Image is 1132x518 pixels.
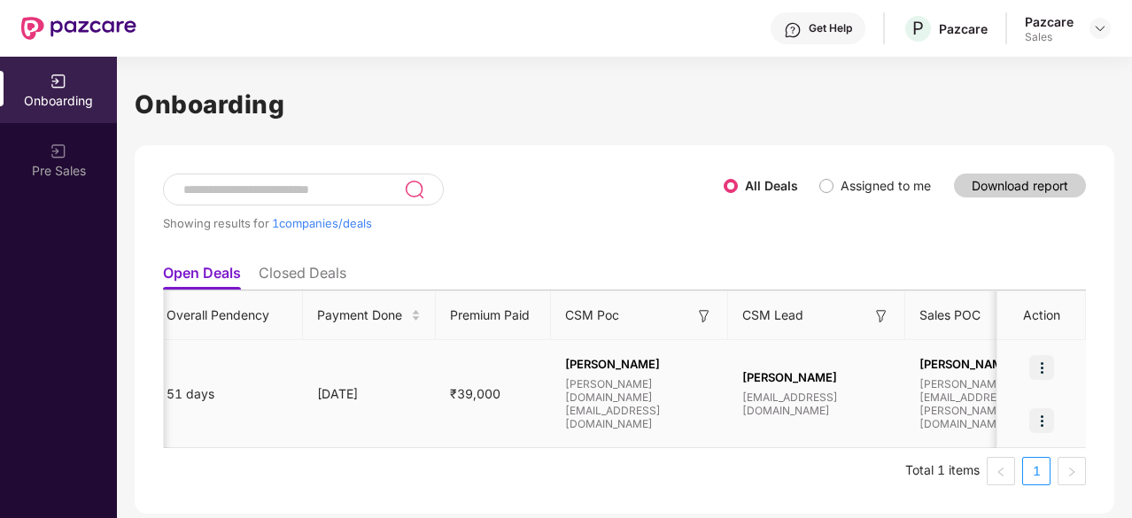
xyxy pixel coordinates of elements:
button: Download report [954,174,1086,197]
li: 1 [1022,457,1051,485]
span: [EMAIL_ADDRESS][DOMAIN_NAME] [742,390,891,417]
th: Action [997,291,1086,340]
span: ₹39,000 [436,386,515,401]
div: Showing results for [163,216,724,230]
span: P [912,18,924,39]
li: Next Page [1058,457,1086,485]
li: Closed Deals [259,264,346,290]
div: Sales [1025,30,1074,44]
img: icon [1029,408,1054,433]
h1: Onboarding [135,85,1114,124]
span: [PERSON_NAME] [742,370,891,384]
div: 51 days [152,384,303,404]
div: Get Help [809,21,852,35]
img: icon [1029,355,1054,380]
img: svg+xml;base64,PHN2ZyB3aWR0aD0iMjQiIGhlaWdodD0iMjUiIHZpZXdCb3g9IjAgMCAyNCAyNSIgZmlsbD0ibm9uZSIgeG... [404,179,424,200]
span: CSM Lead [742,305,803,325]
span: [PERSON_NAME][EMAIL_ADDRESS][PERSON_NAME][DOMAIN_NAME] [919,377,1068,430]
div: [DATE] [303,384,436,404]
label: Assigned to me [841,178,931,193]
span: left [996,467,1006,477]
a: 1 [1023,458,1050,484]
img: svg+xml;base64,PHN2ZyB3aWR0aD0iMjAiIGhlaWdodD0iMjAiIHZpZXdCb3g9IjAgMCAyMCAyMCIgZmlsbD0ibm9uZSIgeG... [50,143,67,160]
th: Premium Paid [436,291,551,340]
span: right [1066,467,1077,477]
span: [PERSON_NAME][DOMAIN_NAME][EMAIL_ADDRESS][DOMAIN_NAME] [565,377,714,430]
img: svg+xml;base64,PHN2ZyB3aWR0aD0iMTYiIGhlaWdodD0iMTYiIHZpZXdCb3g9IjAgMCAxNiAxNiIgZmlsbD0ibm9uZSIgeG... [695,307,713,325]
span: CSM Poc [565,305,619,325]
th: Overall Pendency [152,291,303,340]
div: Pazcare [1025,13,1074,30]
span: Payment Done [317,305,407,325]
th: Payment Done [303,291,436,340]
img: svg+xml;base64,PHN2ZyB3aWR0aD0iMTYiIGhlaWdodD0iMTYiIHZpZXdCb3g9IjAgMCAxNiAxNiIgZmlsbD0ibm9uZSIgeG... [872,307,890,325]
button: right [1058,457,1086,485]
img: New Pazcare Logo [21,17,136,40]
button: left [987,457,1015,485]
label: All Deals [745,178,798,193]
span: Sales POC [919,305,981,325]
div: Pazcare [939,20,988,37]
img: svg+xml;base64,PHN2ZyBpZD0iRHJvcGRvd24tMzJ4MzIiIHhtbG5zPSJodHRwOi8vd3d3LnczLm9yZy8yMDAwL3N2ZyIgd2... [1093,21,1107,35]
span: 1 companies/deals [272,216,372,230]
li: Previous Page [987,457,1015,485]
li: Total 1 items [905,457,980,485]
li: Open Deals [163,264,241,290]
img: svg+xml;base64,PHN2ZyBpZD0iSGVscC0zMngzMiIgeG1sbnM9Imh0dHA6Ly93d3cudzMub3JnLzIwMDAvc3ZnIiB3aWR0aD... [784,21,802,39]
img: svg+xml;base64,PHN2ZyB3aWR0aD0iMjAiIGhlaWdodD0iMjAiIHZpZXdCb3g9IjAgMCAyMCAyMCIgZmlsbD0ibm9uZSIgeG... [50,73,67,90]
span: [PERSON_NAME] [565,357,714,371]
span: [PERSON_NAME] [919,357,1068,371]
